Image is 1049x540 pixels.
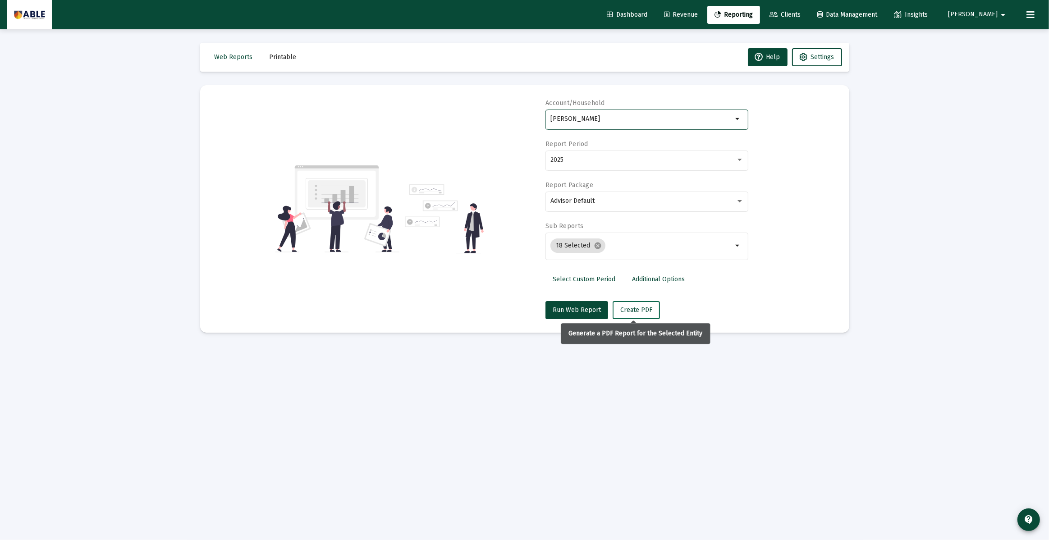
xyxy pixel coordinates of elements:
[553,275,615,283] span: Select Custom Period
[1023,514,1034,525] mat-icon: contact_support
[215,53,253,61] span: Web Reports
[755,53,780,61] span: Help
[545,99,605,107] label: Account/Household
[607,11,647,18] span: Dashboard
[14,6,45,24] img: Dashboard
[887,6,935,24] a: Insights
[664,11,698,18] span: Revenue
[270,53,297,61] span: Printable
[550,238,605,253] mat-chip: 18 Selected
[707,6,760,24] a: Reporting
[545,181,593,189] label: Report Package
[550,197,595,205] span: Advisor Default
[545,222,583,230] label: Sub Reports
[948,11,998,18] span: [PERSON_NAME]
[762,6,808,24] a: Clients
[733,240,744,251] mat-icon: arrow_drop_down
[998,6,1008,24] mat-icon: arrow_drop_down
[600,6,655,24] a: Dashboard
[715,11,753,18] span: Reporting
[262,48,304,66] button: Printable
[550,156,563,164] span: 2025
[894,11,928,18] span: Insights
[550,237,733,255] mat-chip-list: Selection
[545,301,608,319] button: Run Web Report
[275,164,399,253] img: reporting
[748,48,788,66] button: Help
[207,48,260,66] button: Web Reports
[550,115,733,123] input: Search or select an account or household
[810,6,884,24] a: Data Management
[405,184,484,253] img: reporting-alt
[817,11,877,18] span: Data Management
[613,301,660,319] button: Create PDF
[553,306,601,314] span: Run Web Report
[620,306,652,314] span: Create PDF
[545,140,588,148] label: Report Period
[937,5,1019,23] button: [PERSON_NAME]
[792,48,842,66] button: Settings
[811,53,834,61] span: Settings
[657,6,705,24] a: Revenue
[594,242,602,250] mat-icon: cancel
[770,11,801,18] span: Clients
[733,114,744,124] mat-icon: arrow_drop_down
[632,275,685,283] span: Additional Options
